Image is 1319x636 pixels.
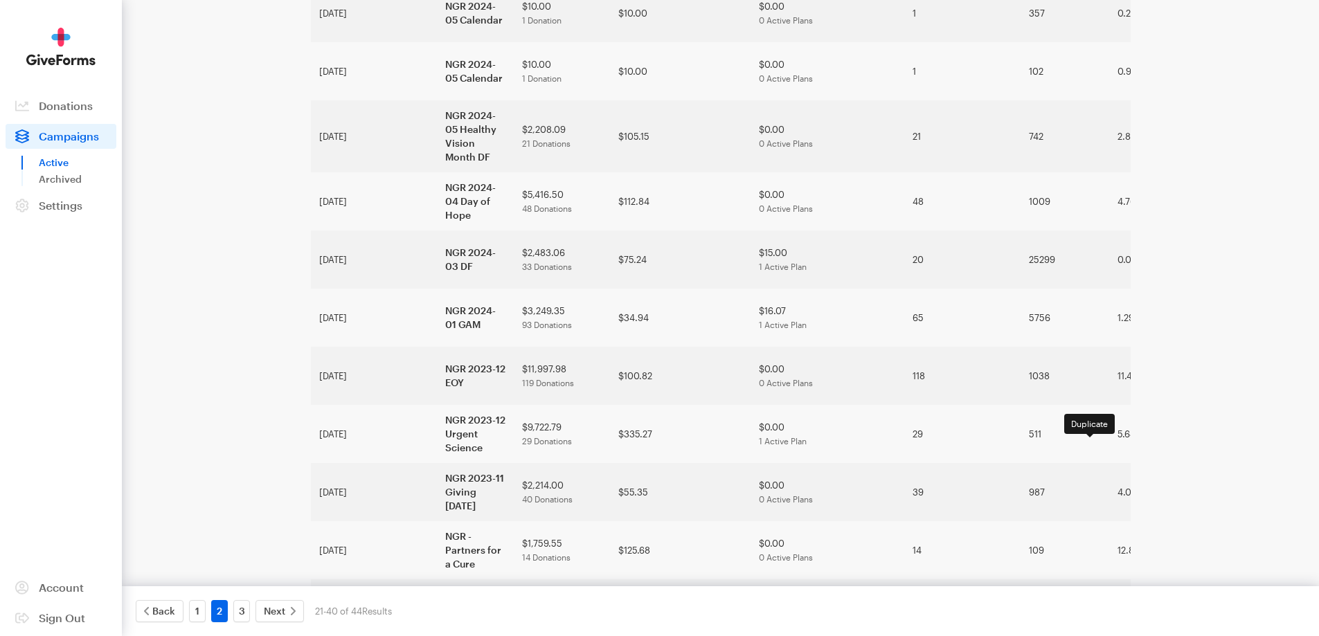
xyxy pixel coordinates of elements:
[311,42,437,100] td: [DATE]
[39,611,85,624] span: Sign Out
[311,463,437,521] td: [DATE]
[6,124,116,149] a: Campaigns
[1021,172,1109,230] td: 1009
[610,230,751,289] td: $75.24
[904,230,1021,289] td: 20
[759,262,807,271] span: 1 Active Plan
[514,347,610,405] td: $11,997.98
[610,42,751,100] td: $10.00
[1021,289,1109,347] td: 5756
[39,99,93,112] span: Donations
[514,463,610,521] td: $2,214.00
[610,405,751,463] td: $335.27
[610,172,751,230] td: $112.84
[1109,100,1199,172] td: 2.83%
[759,552,813,562] span: 0 Active Plans
[514,230,610,289] td: $2,483.06
[904,405,1021,463] td: 29
[437,463,514,521] td: NGR 2023-11 Giving [DATE]
[904,289,1021,347] td: 65
[751,463,904,521] td: $0.00
[437,521,514,579] td: NGR - Partners for a Cure
[437,405,514,463] td: NGR 2023-12 Urgent Science
[437,100,514,172] td: NGR 2024-05 Healthy Vision Month DF
[751,230,904,289] td: $15.00
[1021,42,1109,100] td: 102
[751,347,904,405] td: $0.00
[311,521,437,579] td: [DATE]
[759,378,813,388] span: 0 Active Plans
[1021,100,1109,172] td: 742
[136,600,183,622] a: Back
[759,494,813,504] span: 0 Active Plans
[522,262,572,271] span: 33 Donations
[1021,521,1109,579] td: 109
[522,320,572,329] span: 93 Donations
[759,138,813,148] span: 0 Active Plans
[610,521,751,579] td: $125.68
[514,405,610,463] td: $9,722.79
[904,463,1021,521] td: 39
[6,93,116,118] a: Donations
[152,603,175,619] span: Back
[311,347,437,405] td: [DATE]
[759,436,807,446] span: 1 Active Plan
[311,172,437,230] td: [DATE]
[39,154,116,171] a: Active
[759,73,813,83] span: 0 Active Plans
[1021,463,1109,521] td: 987
[610,463,751,521] td: $55.35
[751,42,904,100] td: $0.00
[39,171,116,188] a: Archived
[522,203,572,213] span: 48 Donations
[522,436,572,446] span: 29 Donations
[751,521,904,579] td: $0.00
[751,405,904,463] td: $0.00
[522,378,574,388] span: 119 Donations
[189,600,206,622] a: 1
[1109,172,1199,230] td: 4.76%
[904,521,1021,579] td: 14
[751,172,904,230] td: $0.00
[522,138,571,148] span: 21 Donations
[522,73,562,83] span: 1 Donation
[1109,463,1199,521] td: 4.05%
[759,320,807,329] span: 1 Active Plan
[39,581,84,594] span: Account
[904,347,1021,405] td: 118
[751,289,904,347] td: $16.07
[1109,289,1199,347] td: 1.29%
[1109,521,1199,579] td: 12.84%
[514,521,610,579] td: $1,759.55
[362,606,392,617] span: Results
[751,100,904,172] td: $0.00
[437,42,514,100] td: NGR 2024-05 Calendar
[759,203,813,213] span: 0 Active Plans
[759,15,813,25] span: 0 Active Plans
[514,289,610,347] td: $3,249.35
[514,42,610,100] td: $10.00
[904,42,1021,100] td: 1
[522,494,573,504] span: 40 Donations
[514,100,610,172] td: $2,208.09
[311,405,437,463] td: [DATE]
[39,129,99,143] span: Campaigns
[311,100,437,172] td: [DATE]
[315,600,392,622] div: 21-40 of 44
[6,193,116,218] a: Settings
[6,575,116,600] a: Account
[26,28,96,66] img: GiveForms
[1021,347,1109,405] td: 1038
[437,172,514,230] td: NGR 2024-04 Day of Hope
[6,606,116,630] a: Sign Out
[610,289,751,347] td: $34.94
[1109,230,1199,289] td: 0.08%
[610,100,751,172] td: $105.15
[1109,405,1199,463] td: 5.68%
[904,172,1021,230] td: 48
[311,289,437,347] td: [DATE]
[1021,230,1109,289] td: 25299
[437,289,514,347] td: NGR 2024-01 GAM
[1021,405,1109,463] td: 511
[264,603,285,619] span: Next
